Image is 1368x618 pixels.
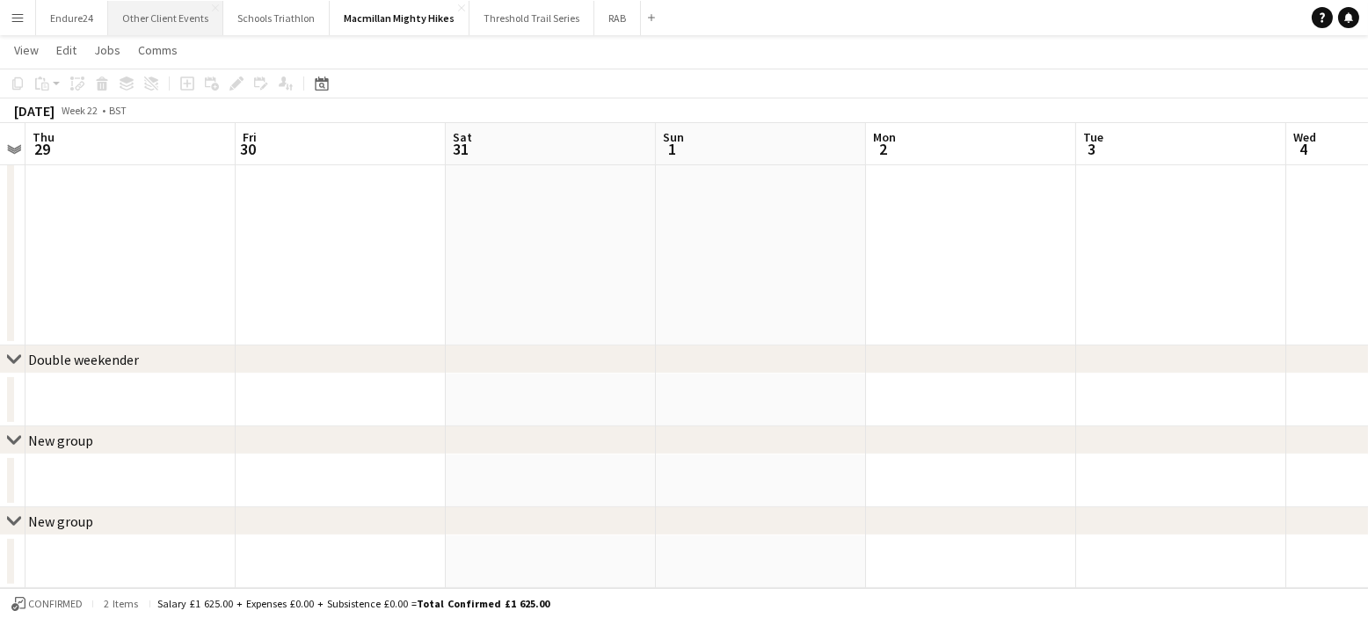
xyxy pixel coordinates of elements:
span: 2 [870,139,896,159]
span: 3 [1081,139,1103,159]
span: 29 [30,139,55,159]
a: Jobs [87,39,127,62]
span: 31 [450,139,472,159]
span: 30 [240,139,257,159]
span: 2 items [100,597,142,610]
span: Mon [873,129,896,145]
div: New group [28,513,93,530]
span: Sun [663,129,684,145]
span: Comms [138,42,178,58]
span: 1 [660,139,684,159]
a: Comms [131,39,185,62]
span: Total Confirmed £1 625.00 [417,597,549,610]
span: Edit [56,42,76,58]
span: Thu [33,129,55,145]
span: Wed [1293,129,1316,145]
a: View [7,39,46,62]
button: Other Client Events [108,1,223,35]
span: Jobs [94,42,120,58]
button: Schools Triathlon [223,1,330,35]
span: Confirmed [28,598,83,610]
button: Endure24 [36,1,108,35]
div: [DATE] [14,102,55,120]
div: New group [28,432,93,449]
button: Confirmed [9,594,85,614]
div: Double weekender [28,351,139,368]
button: RAB [594,1,641,35]
span: View [14,42,39,58]
span: Week 22 [58,104,102,117]
button: Threshold Trail Series [469,1,594,35]
span: 4 [1291,139,1316,159]
a: Edit [49,39,84,62]
div: BST [109,104,127,117]
span: Fri [243,129,257,145]
span: Tue [1083,129,1103,145]
div: Salary £1 625.00 + Expenses £0.00 + Subsistence £0.00 = [157,597,549,610]
button: Macmillan Mighty Hikes [330,1,469,35]
span: Sat [453,129,472,145]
